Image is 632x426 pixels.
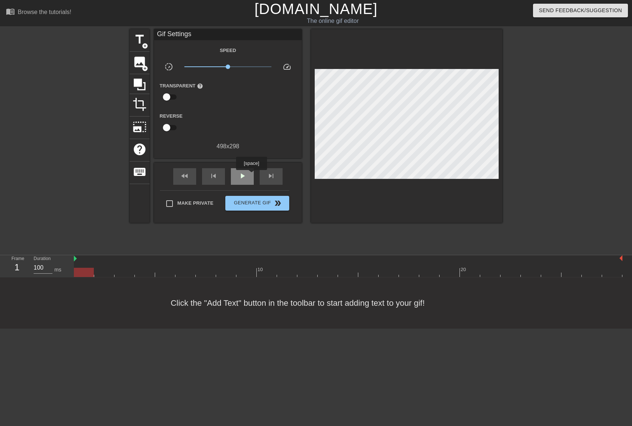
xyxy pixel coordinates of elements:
[133,97,147,111] span: crop
[11,261,23,274] div: 1
[180,172,189,180] span: fast_rewind
[133,32,147,46] span: title
[209,172,218,180] span: skip_previous
[142,65,148,72] span: add_circle
[461,266,467,273] div: 20
[142,43,148,49] span: add_circle
[133,165,147,179] span: keyboard
[533,4,628,17] button: Send Feedback/Suggestion
[220,47,236,54] label: Speed
[164,62,173,71] span: slow_motion_video
[238,172,247,180] span: play_arrow
[267,172,276,180] span: skip_next
[6,255,28,277] div: Frame
[34,257,51,261] label: Duration
[228,199,286,208] span: Generate Gif
[133,120,147,134] span: photo_size_select_large
[133,142,147,156] span: help
[619,255,622,261] img: bound-end.png
[254,1,378,17] a: [DOMAIN_NAME]
[18,9,71,15] div: Browse the tutorials!
[283,62,291,71] span: speed
[197,83,203,89] span: help
[6,7,15,16] span: menu_book
[257,266,264,273] div: 10
[6,7,71,18] a: Browse the tutorials!
[154,29,302,40] div: Gif Settings
[133,55,147,69] span: image
[273,199,282,208] span: double_arrow
[154,142,302,151] div: 498 x 298
[54,266,61,274] div: ms
[160,82,203,90] label: Transparent
[160,112,182,120] label: Reverse
[225,196,289,211] button: Generate Gif
[214,17,451,25] div: The online gif editor
[539,6,622,15] span: Send Feedback/Suggestion
[177,200,213,207] span: Make Private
